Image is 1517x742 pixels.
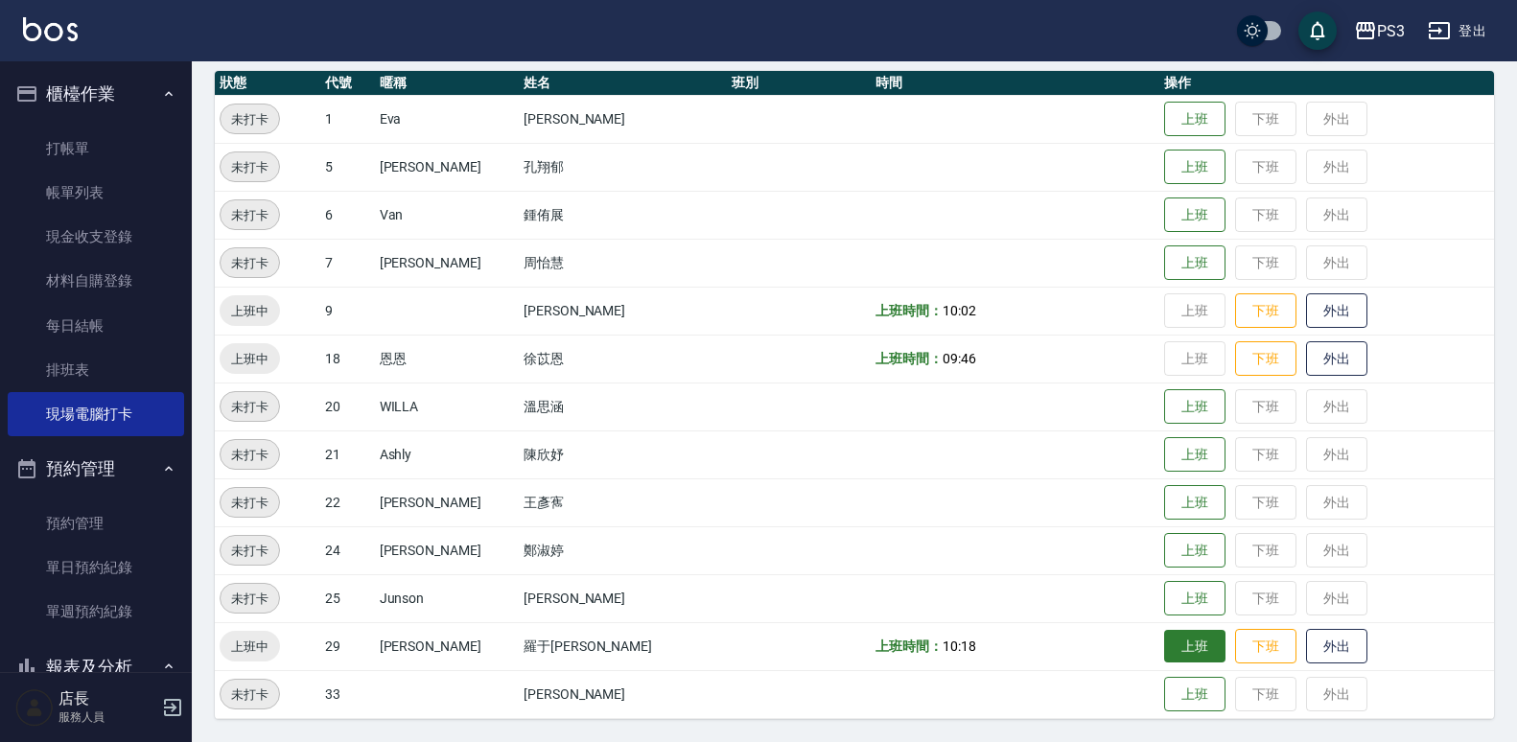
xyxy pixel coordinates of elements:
td: 24 [320,526,375,574]
span: 10:18 [943,638,976,654]
td: [PERSON_NAME] [519,287,727,335]
td: WILLA [375,383,519,430]
td: [PERSON_NAME] [519,670,727,718]
button: 外出 [1306,341,1367,377]
button: 上班 [1164,102,1225,137]
td: Junson [375,574,519,622]
span: 未打卡 [221,109,279,129]
td: 1 [320,95,375,143]
img: Person [15,688,54,727]
button: 上班 [1164,437,1225,473]
td: 7 [320,239,375,287]
span: 未打卡 [221,445,279,465]
button: 外出 [1306,629,1367,664]
span: 09:46 [943,351,976,366]
th: 姓名 [519,71,727,96]
td: 20 [320,383,375,430]
a: 預約管理 [8,501,184,545]
td: 恩恩 [375,335,519,383]
button: 下班 [1235,341,1296,377]
h5: 店長 [58,689,156,708]
button: 上班 [1164,245,1225,281]
td: 周怡慧 [519,239,727,287]
b: 上班時間： [875,303,943,318]
td: 21 [320,430,375,478]
button: 上班 [1164,677,1225,712]
a: 打帳單 [8,127,184,171]
button: 上班 [1164,485,1225,521]
td: 33 [320,670,375,718]
td: 王彥寯 [519,478,727,526]
td: [PERSON_NAME] [375,239,519,287]
button: 上班 [1164,197,1225,233]
td: 徐苡恩 [519,335,727,383]
th: 時間 [871,71,1159,96]
td: 6 [320,191,375,239]
td: [PERSON_NAME] [375,526,519,574]
button: 下班 [1235,629,1296,664]
td: 鄭淑婷 [519,526,727,574]
td: 溫思涵 [519,383,727,430]
td: 18 [320,335,375,383]
button: 報表及分析 [8,642,184,692]
td: Van [375,191,519,239]
button: 下班 [1235,293,1296,329]
button: 上班 [1164,581,1225,616]
td: 孔翔郁 [519,143,727,191]
th: 代號 [320,71,375,96]
a: 現場電腦打卡 [8,392,184,436]
span: 未打卡 [221,205,279,225]
div: PS3 [1377,19,1405,43]
th: 暱稱 [375,71,519,96]
a: 每日結帳 [8,304,184,348]
button: 外出 [1306,293,1367,329]
span: 未打卡 [221,684,279,705]
td: [PERSON_NAME] [375,478,519,526]
a: 排班表 [8,348,184,392]
span: 未打卡 [221,541,279,561]
td: [PERSON_NAME] [375,143,519,191]
td: [PERSON_NAME] [519,95,727,143]
span: 未打卡 [221,493,279,513]
a: 單週預約紀錄 [8,590,184,634]
img: Logo [23,17,78,41]
td: 羅于[PERSON_NAME] [519,622,727,670]
button: 登出 [1420,13,1494,49]
button: 上班 [1164,533,1225,568]
td: [PERSON_NAME] [519,574,727,622]
p: 服務人員 [58,708,156,726]
a: 單日預約紀錄 [8,545,184,590]
a: 材料自購登錄 [8,259,184,303]
td: 22 [320,478,375,526]
button: 上班 [1164,150,1225,185]
button: 預約管理 [8,444,184,494]
span: 上班中 [220,349,280,369]
td: 9 [320,287,375,335]
th: 狀態 [215,71,320,96]
td: 鍾侑展 [519,191,727,239]
span: 上班中 [220,301,280,321]
th: 班別 [727,71,871,96]
span: 未打卡 [221,253,279,273]
td: [PERSON_NAME] [375,622,519,670]
span: 未打卡 [221,397,279,417]
button: 櫃檯作業 [8,69,184,119]
td: 陳欣妤 [519,430,727,478]
th: 操作 [1159,71,1494,96]
a: 現金收支登錄 [8,215,184,259]
td: 29 [320,622,375,670]
td: Ashly [375,430,519,478]
b: 上班時間： [875,638,943,654]
td: 5 [320,143,375,191]
a: 帳單列表 [8,171,184,215]
span: 未打卡 [221,589,279,609]
button: 上班 [1164,389,1225,425]
span: 未打卡 [221,157,279,177]
b: 上班時間： [875,351,943,366]
span: 10:02 [943,303,976,318]
td: 25 [320,574,375,622]
button: save [1298,12,1337,50]
button: PS3 [1346,12,1412,51]
span: 上班中 [220,637,280,657]
td: Eva [375,95,519,143]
